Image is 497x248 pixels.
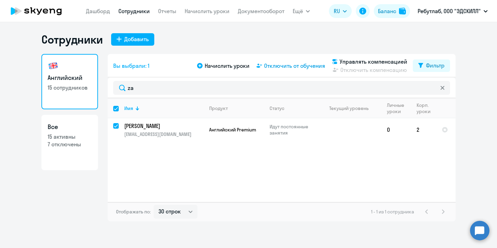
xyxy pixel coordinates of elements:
[48,84,92,91] p: 15 сотрудников
[293,4,310,18] button: Ещё
[329,4,352,18] button: RU
[48,73,92,82] h3: Английский
[270,105,284,111] div: Статус
[205,62,250,70] span: Начислить уроки
[124,122,203,130] a: [PERSON_NAME]
[293,7,303,15] span: Ещё
[124,122,202,130] p: [PERSON_NAME]
[113,62,149,70] span: Вы выбрали: 1
[124,105,203,111] div: Имя
[417,102,430,114] div: Корп. уроки
[158,8,176,15] a: Отчеты
[185,8,230,15] a: Начислить уроки
[270,105,317,111] div: Статус
[413,59,450,72] button: Фильтр
[264,62,325,70] span: Отключить от обучения
[387,102,411,114] div: Личные уроки
[86,8,110,15] a: Дашборд
[411,118,436,141] td: 2
[209,105,228,111] div: Продукт
[371,209,414,215] span: 1 - 1 из 1 сотрудника
[118,8,150,15] a: Сотрудники
[374,4,410,18] button: Балансbalance
[111,33,154,46] button: Добавить
[238,8,284,15] a: Документооборот
[414,3,491,19] button: Ребутлаб, ООО "ЭДСКИЛЛ"
[48,140,92,148] p: 7 отключены
[48,122,92,131] h3: Все
[48,133,92,140] p: 15 активны
[209,127,256,133] span: Английский Premium
[323,105,381,111] div: Текущий уровень
[41,54,98,109] a: Английский15 сотрудников
[329,105,369,111] div: Текущий уровень
[124,105,133,111] div: Имя
[116,209,151,215] span: Отображать по:
[41,33,103,46] h1: Сотрудники
[378,7,396,15] div: Баланс
[381,118,411,141] td: 0
[426,61,445,70] div: Фильтр
[418,7,481,15] p: Ребутлаб, ООО "ЭДСКИЛЛ"
[387,102,405,114] div: Личные уроки
[340,57,407,66] span: Управлять компенсацией
[113,81,450,95] input: Поиск по имени, email, продукту или статусу
[209,105,264,111] div: Продукт
[399,8,406,15] img: balance
[124,131,203,137] p: [EMAIL_ADDRESS][DOMAIN_NAME]
[334,7,340,15] span: RU
[48,60,59,71] img: english
[270,123,317,136] p: Идут постоянные занятия
[417,102,436,114] div: Корп. уроки
[124,35,149,43] div: Добавить
[41,115,98,170] a: Все15 активны7 отключены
